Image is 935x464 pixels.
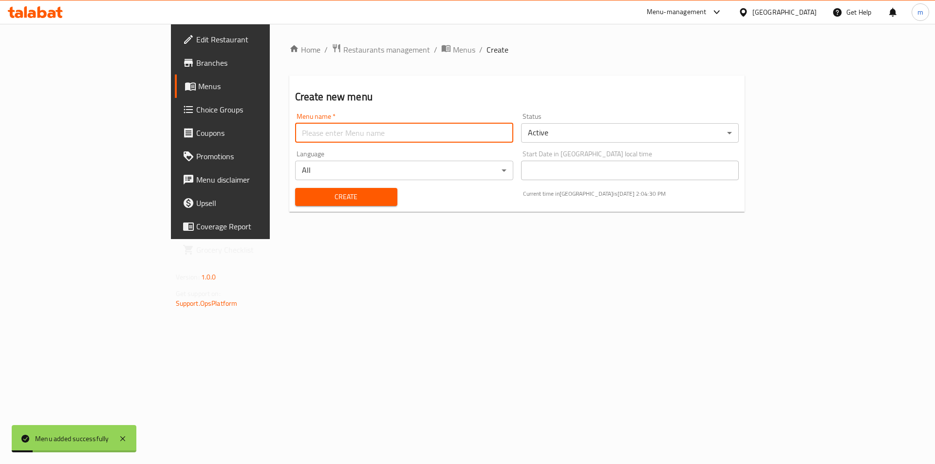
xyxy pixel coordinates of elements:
span: Grocery Checklist [196,244,319,256]
a: Menus [175,74,327,98]
span: Menus [198,80,319,92]
span: Menus [453,44,475,56]
a: Choice Groups [175,98,327,121]
a: Grocery Checklist [175,238,327,261]
a: Branches [175,51,327,74]
a: Support.OpsPlatform [176,297,238,310]
a: Coverage Report [175,215,327,238]
span: Edit Restaurant [196,34,319,45]
span: Promotions [196,150,319,162]
li: / [479,44,483,56]
a: Menu disclaimer [175,168,327,191]
div: All [295,161,513,180]
li: / [434,44,437,56]
p: Current time in [GEOGRAPHIC_DATA] is [DATE] 2:04:30 PM [523,189,739,198]
span: Upsell [196,197,319,209]
span: m [917,7,923,18]
span: Choice Groups [196,104,319,115]
span: Restaurants management [343,44,430,56]
a: Upsell [175,191,327,215]
div: Menu added successfully [35,433,109,444]
h2: Create new menu [295,90,739,104]
a: Edit Restaurant [175,28,327,51]
span: Coverage Report [196,221,319,232]
span: Create [486,44,508,56]
a: Menus [441,43,475,56]
nav: breadcrumb [289,43,745,56]
span: Menu disclaimer [196,174,319,186]
a: Coupons [175,121,327,145]
a: Restaurants management [332,43,430,56]
span: Create [303,191,390,203]
span: 1.0.0 [201,271,216,283]
span: Coupons [196,127,319,139]
span: Version: [176,271,200,283]
div: Active [521,123,739,143]
input: Please enter Menu name [295,123,513,143]
a: Promotions [175,145,327,168]
span: Get support on: [176,287,221,300]
span: Branches [196,57,319,69]
div: [GEOGRAPHIC_DATA] [752,7,817,18]
button: Create [295,188,397,206]
div: Menu-management [647,6,707,18]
